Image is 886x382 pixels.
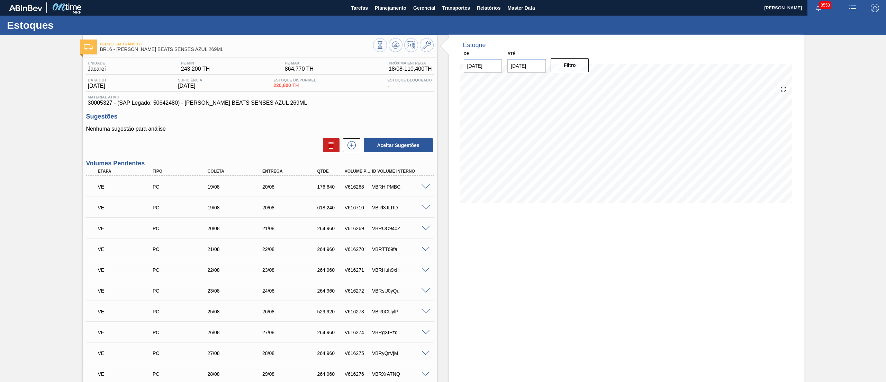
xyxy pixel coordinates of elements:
[96,221,159,236] div: Volume Enviado para Transporte
[96,366,159,382] div: Volume Enviado para Transporte
[151,309,214,314] div: Pedido de Compra
[389,38,403,52] button: Atualizar Gráfico
[464,51,470,56] label: De
[370,350,433,356] div: VBRyQrVjM
[285,66,314,72] span: 864,770 TH
[315,330,345,335] div: 264,960
[315,350,345,356] div: 264,960
[206,246,268,252] div: 21/08/2025
[315,246,345,252] div: 264,960
[151,350,214,356] div: Pedido de Compra
[389,61,432,65] span: Próxima Entrega
[261,371,323,377] div: 29/08/2025
[151,371,214,377] div: Pedido de Compra
[273,83,316,88] span: 220,800 TH
[261,350,323,356] div: 28/08/2025
[206,267,268,273] div: 22/08/2025
[413,4,435,12] span: Gerencial
[343,226,373,231] div: V616269
[98,350,157,356] p: VE
[807,3,830,13] button: Notificações
[98,309,157,314] p: VE
[151,184,214,190] div: Pedido de Compra
[96,200,159,215] div: Volume Enviado para Transporte
[98,267,157,273] p: VE
[261,169,323,174] div: Entrega
[151,205,214,210] div: Pedido de Compra
[88,78,107,82] span: Data out
[96,304,159,319] div: Volume Enviado para Transporte
[315,267,345,273] div: 264,960
[370,246,433,252] div: VBRTT69fa
[7,21,130,29] h1: Estoques
[100,47,373,52] span: BR16 - GARRAFA SK BEATS SENSES AZUL 269ML
[507,4,535,12] span: Master Data
[98,226,157,231] p: VE
[442,4,470,12] span: Transportes
[96,179,159,194] div: Volume Enviado para Transporte
[343,246,373,252] div: V616270
[261,288,323,294] div: 24/08/2025
[261,205,323,210] div: 20/08/2025
[96,283,159,298] div: Volume Enviado para Transporte
[343,350,373,356] div: V616275
[206,205,268,210] div: 19/08/2025
[315,205,345,210] div: 618,240
[420,38,434,52] button: Ir ao Master Data / Geral
[360,138,434,153] div: Aceitar Sugestões
[285,61,314,65] span: PE MAX
[370,169,433,174] div: Id Volume Interno
[315,309,345,314] div: 529,920
[477,4,500,12] span: Relatórios
[463,42,486,49] div: Estoque
[151,330,214,335] div: Pedido de Compra
[151,288,214,294] div: Pedido de Compra
[370,267,433,273] div: VBRHuh9xH
[206,350,268,356] div: 27/08/2025
[343,205,373,210] div: V616710
[343,267,373,273] div: V616271
[86,160,434,167] h3: Volumes Pendentes
[389,66,432,72] span: 18/08 - 110,400 TH
[507,51,515,56] label: Até
[370,371,433,377] div: VBRXrA7NQ
[206,371,268,377] div: 28/08/2025
[343,184,373,190] div: V616268
[96,346,159,361] div: Volume Enviado para Transporte
[206,184,268,190] div: 19/08/2025
[551,58,589,72] button: Filtro
[343,371,373,377] div: V616276
[386,78,433,89] div: -
[261,309,323,314] div: 26/08/2025
[315,288,345,294] div: 264,960
[315,226,345,231] div: 264,960
[343,169,373,174] div: Volume Portal
[88,83,107,89] span: [DATE]
[370,288,433,294] div: VBRsU0yQu
[96,169,159,174] div: Etapa
[340,138,360,152] div: Nova sugestão
[84,44,93,50] img: Ícone
[273,78,316,82] span: Estoque Disponível
[98,246,157,252] p: VE
[261,184,323,190] div: 20/08/2025
[871,4,879,12] img: Logout
[315,371,345,377] div: 264,960
[178,78,202,82] span: Suficiência
[370,309,433,314] div: VBR0CUylP
[206,226,268,231] div: 20/08/2025
[98,371,157,377] p: VE
[86,113,434,120] h3: Sugestões
[151,267,214,273] div: Pedido de Compra
[206,330,268,335] div: 26/08/2025
[206,288,268,294] div: 23/08/2025
[370,184,433,190] div: VBRHiPMBC
[181,66,210,72] span: 243,200 TH
[507,59,546,73] input: dd/mm/yyyy
[98,205,157,210] p: VE
[819,1,831,9] span: 8558
[370,226,433,231] div: VBROC940Z
[343,309,373,314] div: V616273
[351,4,368,12] span: Tarefas
[261,226,323,231] div: 21/08/2025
